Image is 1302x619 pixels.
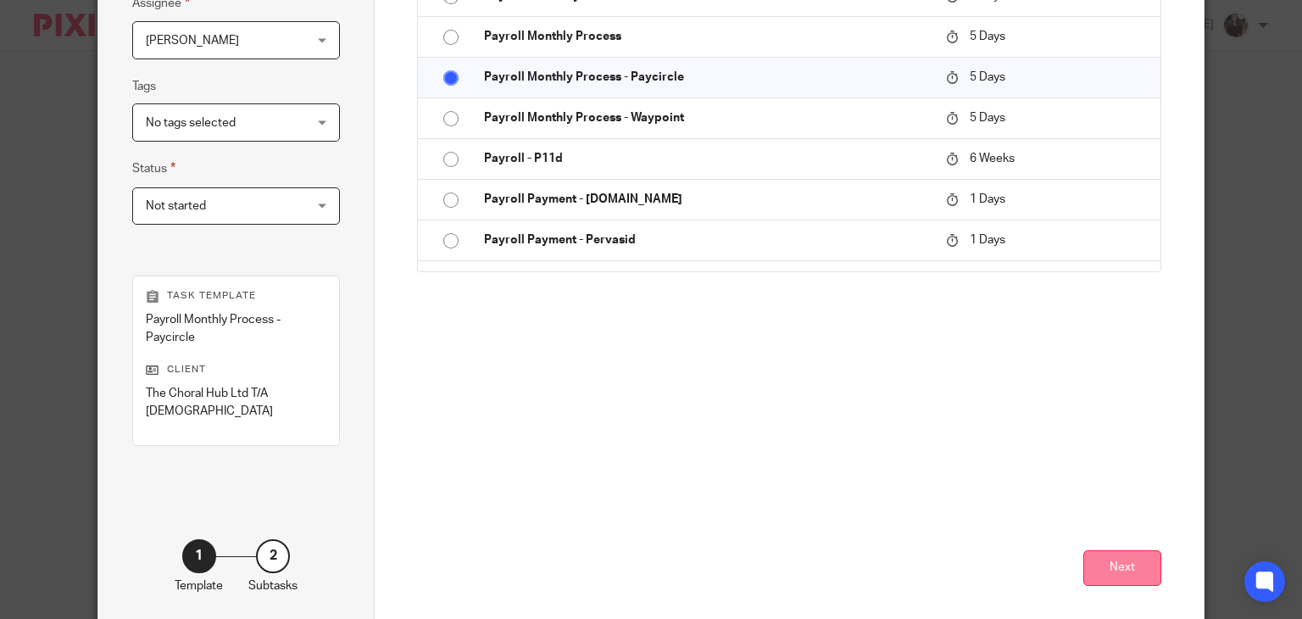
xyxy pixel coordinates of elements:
span: 6 Weeks [970,153,1015,165]
p: Payroll Payment - [DOMAIN_NAME] [484,191,929,208]
span: 5 Days [970,112,1005,124]
label: Tags [132,78,156,95]
p: Payroll Payment - Pervasid [484,231,929,248]
p: Payroll Monthly Process - Waypoint [484,109,929,126]
span: 5 Days [970,31,1005,42]
p: Payroll Monthly Process - Paycircle [146,311,326,346]
p: Subtasks [248,577,298,594]
div: 1 [182,539,216,573]
span: Not started [146,200,206,212]
p: Client [146,363,326,376]
span: [PERSON_NAME] [146,35,239,47]
p: Payroll - P11d [484,150,929,167]
div: 2 [256,539,290,573]
p: Task template [146,289,326,303]
p: The Choral Hub Ltd T/A [DEMOGRAPHIC_DATA] [146,385,326,420]
p: Payroll Monthly Process [484,28,929,45]
span: 1 Days [970,234,1005,246]
p: Template [175,577,223,594]
p: Payroll Monthly Process - Paycircle [484,69,929,86]
button: Next [1083,550,1161,587]
span: No tags selected [146,117,236,129]
label: Status [132,159,175,178]
span: 1 Days [970,193,1005,205]
span: 5 Days [970,71,1005,83]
